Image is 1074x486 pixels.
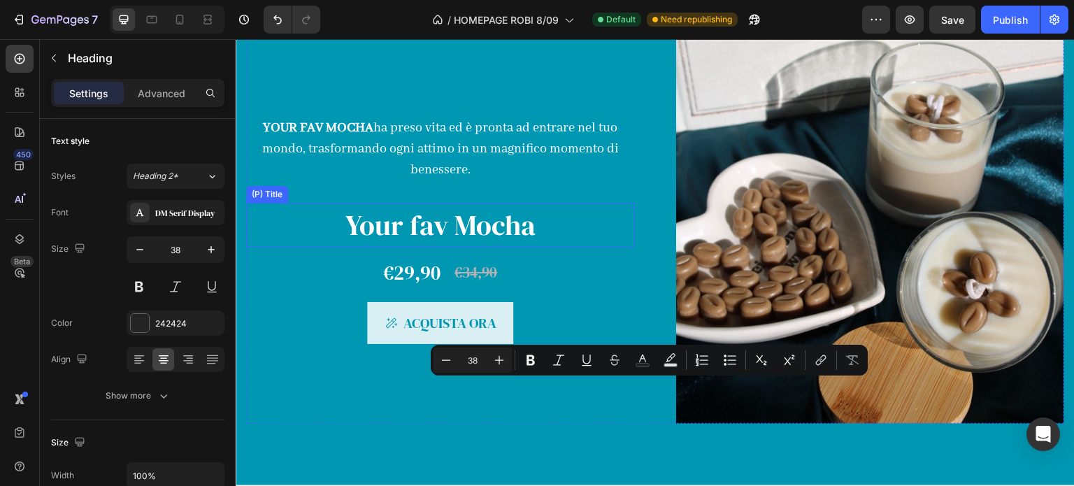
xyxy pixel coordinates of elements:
[155,317,221,330] div: 242424
[606,13,636,26] span: Default
[1026,417,1060,451] div: Open Intercom Messenger
[51,383,224,408] button: Show more
[941,14,964,26] span: Save
[236,39,1074,486] iframe: Design area
[92,11,98,28] p: 7
[661,13,732,26] span: Need republishing
[454,13,559,27] span: HOMEPAGE ROBI 8/09
[993,13,1028,27] div: Publish
[264,6,320,34] div: Undo/Redo
[51,240,88,259] div: Size
[138,86,185,101] p: Advanced
[69,86,108,101] p: Settings
[6,6,104,34] button: 7
[133,170,178,183] span: Heading 2*
[106,389,171,403] div: Show more
[51,469,74,482] div: Width
[447,13,451,27] span: /
[51,206,69,219] div: Font
[51,170,76,183] div: Styles
[929,6,975,34] button: Save
[51,350,90,369] div: Align
[51,135,89,148] div: Text style
[68,50,219,66] p: Heading
[431,345,868,376] div: Editor contextual toolbar
[51,434,88,452] div: Size
[155,207,221,220] div: DM Serif Display
[51,317,73,329] div: Color
[127,164,224,189] button: Heading 2*
[981,6,1040,34] button: Publish
[13,149,34,160] div: 450
[10,256,34,267] div: Beta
